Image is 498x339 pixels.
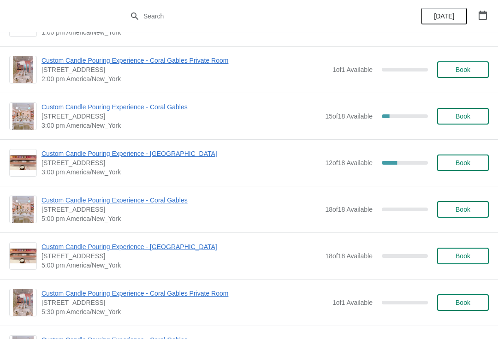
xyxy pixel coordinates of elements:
[437,248,489,264] button: Book
[41,167,320,177] span: 3:00 pm America/New_York
[41,251,320,261] span: [STREET_ADDRESS]
[41,121,320,130] span: 3:00 pm America/New_York
[12,196,34,223] img: Custom Candle Pouring Experience - Coral Gables | 154 Giralda Avenue, Coral Gables, FL, USA | 5:0...
[325,113,373,120] span: 15 of 18 Available
[325,206,373,213] span: 18 of 18 Available
[41,102,320,112] span: Custom Candle Pouring Experience - Coral Gables
[41,289,328,298] span: Custom Candle Pouring Experience - Coral Gables Private Room
[325,252,373,260] span: 18 of 18 Available
[41,28,320,37] span: 1:00 pm America/New_York
[41,261,320,270] span: 5:00 pm America/New_York
[41,298,328,307] span: [STREET_ADDRESS]
[41,56,328,65] span: Custom Candle Pouring Experience - Coral Gables Private Room
[434,12,454,20] span: [DATE]
[41,242,320,251] span: Custom Candle Pouring Experience - [GEOGRAPHIC_DATA]
[437,201,489,218] button: Book
[41,65,328,74] span: [STREET_ADDRESS]
[41,307,328,316] span: 5:30 pm America/New_York
[41,196,320,205] span: Custom Candle Pouring Experience - Coral Gables
[10,249,36,264] img: Custom Candle Pouring Experience - Fort Lauderdale | 914 East Las Olas Boulevard, Fort Lauderdale...
[437,61,489,78] button: Book
[437,294,489,311] button: Book
[456,299,470,306] span: Book
[10,155,36,171] img: Custom Candle Pouring Experience - Fort Lauderdale | 914 East Las Olas Boulevard, Fort Lauderdale...
[421,8,467,24] button: [DATE]
[41,158,320,167] span: [STREET_ADDRESS]
[437,155,489,171] button: Book
[456,252,470,260] span: Book
[41,74,328,83] span: 2:00 pm America/New_York
[13,289,33,316] img: Custom Candle Pouring Experience - Coral Gables Private Room | 154 Giralda Avenue, Coral Gables, ...
[456,113,470,120] span: Book
[456,66,470,73] span: Book
[456,159,470,167] span: Book
[143,8,373,24] input: Search
[41,205,320,214] span: [STREET_ADDRESS]
[41,214,320,223] span: 5:00 pm America/New_York
[456,206,470,213] span: Book
[325,159,373,167] span: 12 of 18 Available
[332,299,373,306] span: 1 of 1 Available
[41,112,320,121] span: [STREET_ADDRESS]
[13,56,33,83] img: Custom Candle Pouring Experience - Coral Gables Private Room | 154 Giralda Avenue, Coral Gables, ...
[332,66,373,73] span: 1 of 1 Available
[12,103,34,130] img: Custom Candle Pouring Experience - Coral Gables | 154 Giralda Avenue, Coral Gables, FL, USA | 3:0...
[41,149,320,158] span: Custom Candle Pouring Experience - [GEOGRAPHIC_DATA]
[437,108,489,125] button: Book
